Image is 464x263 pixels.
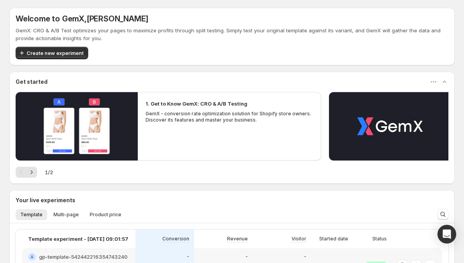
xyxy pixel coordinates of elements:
[16,47,88,59] button: Create new experiment
[53,212,79,218] span: Multi-page
[437,209,448,220] button: Search and filter results
[437,225,456,244] div: Open Intercom Messenger
[27,49,84,57] span: Create new experiment
[245,254,248,260] p: -
[20,212,43,218] span: Template
[146,111,313,123] p: GemX - conversion rate optimization solution for Shopify store owners. Discover its features and ...
[39,253,128,261] h2: gp-template-542442216354743240
[84,14,148,23] span: , [PERSON_NAME]
[28,235,128,243] p: Template experiment - [DATE] 09:01:57
[16,167,37,178] nav: Pagination
[304,254,306,260] p: -
[329,92,451,161] button: Play video
[227,236,248,242] p: Revenue
[372,236,387,242] p: Status
[16,14,148,23] h5: Welcome to GemX
[16,92,138,161] button: Play video
[45,168,53,176] span: 1 / 2
[187,254,189,260] p: -
[16,26,448,42] p: GemX: CRO & A/B Test optimizes your pages to maximize profits through split testing. Simply test ...
[162,236,189,242] p: Conversion
[26,167,37,178] button: Next
[146,100,247,108] h2: 1. Get to Know GemX: CRO & A/B Testing
[319,236,348,242] p: Started date
[30,254,34,259] h2: A
[16,78,48,86] h3: Get started
[90,212,121,218] span: Product price
[292,236,306,242] p: Visitor
[16,196,75,204] h3: Your live experiments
